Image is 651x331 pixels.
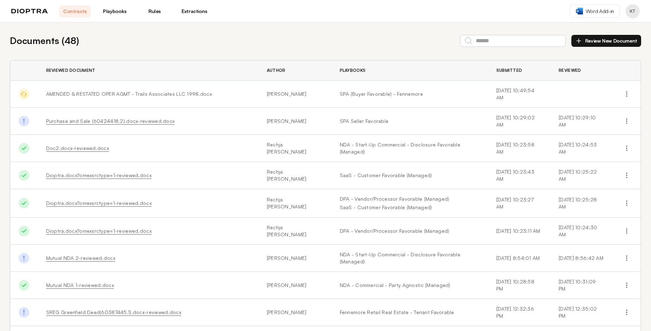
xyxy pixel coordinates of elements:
td: [DATE] 10:25:22 AM [550,162,613,189]
img: Done [19,198,29,208]
td: [DATE] 10:23:58 AM [488,135,551,162]
a: Word Add-in [570,5,620,18]
a: Mutual NDA 2-reviewed.docx [46,255,115,261]
a: Fennemore Retail Real Estate - Tenant Favorable [340,309,479,316]
a: NDA - Start-Up Commercial - Disclosure Favorable (Managed) [340,251,479,265]
td: Rechja [PERSON_NAME] [258,218,331,245]
td: [DATE] 10:29:02 AM [488,108,551,135]
th: Submitted [488,61,551,81]
td: [DATE] 12:35:02 PM [550,299,613,326]
td: Rechja [PERSON_NAME] [258,189,331,218]
td: [DATE] 10:29:10 AM [550,108,613,135]
a: Extractions [179,5,210,17]
img: Done [19,226,29,236]
a: Rules [139,5,170,17]
a: Dioptra.docx?omexsrctype=1-reviewed.docx [46,228,152,234]
a: DPA - Vendor/Processor Favorable (Managed) [340,227,479,235]
td: [PERSON_NAME] [258,81,331,108]
td: [DATE] 10:49:54 AM [488,81,551,108]
img: word [576,8,583,14]
a: SaaS - Customer Favorable (Managed) [340,172,479,179]
td: [DATE] 8:54:01 AM [488,245,551,272]
td: [PERSON_NAME] [258,108,331,135]
a: Dioptra.docx?omexsrctype=1-reviewed.docx [46,172,152,178]
button: Review New Document [571,35,641,47]
td: [PERSON_NAME] [258,272,331,299]
td: [DATE] 10:28:58 PM [488,272,551,299]
a: NDA - Start-Up Commercial - Disclosure Favorable (Managed) [340,141,479,155]
img: In Progress [19,89,29,99]
a: SPA (Buyer Favorable) - Fennemore [340,90,479,98]
span: AMENDED & RESTATED OPER AGMT - Trails Associates LLC 1998.docx [46,91,212,97]
td: [DATE] 10:23:11 AM [488,218,551,245]
img: Done [19,253,29,263]
td: [DATE] 10:24:30 AM [550,218,613,245]
a: DPA - Vendor/Processor Favorable (Managed) [340,195,479,202]
th: Reviewed [550,61,613,81]
a: SaaS - Customer Favorable (Managed) [340,204,479,211]
td: [DATE] 8:56:42 AM [550,245,613,272]
td: [PERSON_NAME] [258,245,331,272]
a: Mutual NDA 1-reviewed.docx [46,282,114,288]
img: Done [19,170,29,181]
td: [DATE] 10:25:28 AM [550,189,613,218]
img: Done [19,116,29,126]
a: Purchase and Sale (60424418.2).docx-reviewed.docx [46,118,175,124]
th: Reviewed Document [38,61,258,81]
td: [DATE] 10:23:27 AM [488,189,551,218]
th: Author [258,61,331,81]
a: Contracts [59,5,91,17]
td: [DATE] 10:23:43 AM [488,162,551,189]
td: [DATE] 10:31:09 PM [550,272,613,299]
a: Playbooks [99,5,130,17]
img: Done [19,143,29,154]
td: [DATE] 10:24:53 AM [550,135,613,162]
td: [DATE] 12:32:36 PM [488,299,551,326]
a: SPA Seller Favorable [340,118,479,125]
img: Done [19,280,29,291]
img: Done [19,307,29,318]
a: Doc2.docx-reviewed.docx [46,145,109,151]
img: logo [11,9,48,14]
a: SREG Greenfield Deed(60387445.1).docx-reviewed.docx [46,309,181,315]
a: NDA - Commercial - Party Agnostic (Managed) [340,282,479,289]
span: Word Add-in [586,8,614,15]
th: Playbooks [331,61,488,81]
a: Dioptra.docx?omexsrctype=1-reviewed.docx [46,200,152,206]
h2: Documents ( 48 ) [10,34,79,48]
td: Rechja [PERSON_NAME] [258,135,331,162]
button: Profile menu [626,4,640,18]
td: Rechja [PERSON_NAME] [258,162,331,189]
td: [PERSON_NAME] [258,299,331,326]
